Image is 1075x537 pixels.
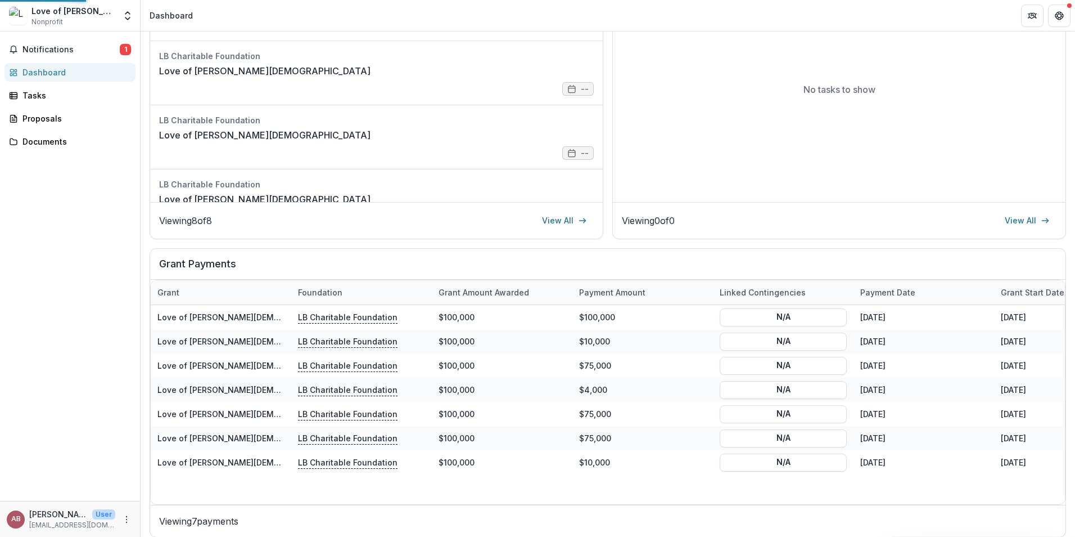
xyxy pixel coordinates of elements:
p: [PERSON_NAME] [29,508,88,520]
a: Love of [PERSON_NAME][DEMOGRAPHIC_DATA] [159,128,371,142]
a: Tasks [4,86,135,105]
div: Payment Amount [572,287,652,298]
div: Arthur Benjamin [11,516,21,523]
div: Payment date [853,280,994,305]
button: N/A [720,453,847,471]
img: Love of Christ Fellowship ( San Diego) [9,7,27,25]
button: N/A [720,429,847,447]
h2: Grant Payments [159,258,1056,279]
div: [DATE] [853,450,994,475]
div: Proposals [22,113,127,124]
a: Love of [PERSON_NAME][DEMOGRAPHIC_DATA] [157,385,340,395]
div: Foundation [291,280,432,305]
div: Grant [151,287,186,298]
div: $100,000 [432,450,572,475]
button: N/A [720,356,847,374]
div: Payment Amount [572,280,713,305]
p: No tasks to show [803,83,875,96]
div: Grant amount awarded [432,287,536,298]
p: Viewing 8 of 8 [159,214,212,227]
div: $100,000 [432,426,572,450]
div: $75,000 [572,353,713,378]
a: Documents [4,132,135,151]
p: Viewing 0 of 0 [622,214,675,227]
p: LB Charitable Foundation [298,311,398,323]
div: Grant [151,280,291,305]
div: $100,000 [432,402,572,426]
div: $100,000 [432,353,572,378]
p: LB Charitable Foundation [298,383,398,396]
button: N/A [720,332,847,350]
div: [DATE] [853,353,994,378]
div: $75,000 [572,402,713,426]
a: Love of [PERSON_NAME][DEMOGRAPHIC_DATA] [157,433,340,443]
div: $100,000 [432,305,572,329]
button: N/A [720,308,847,326]
div: Documents [22,136,127,147]
div: Linked Contingencies [713,280,853,305]
div: [DATE] [853,426,994,450]
a: Love of [PERSON_NAME][DEMOGRAPHIC_DATA] [157,458,340,467]
div: $100,000 [432,329,572,353]
div: Dashboard [150,10,193,21]
div: $75,000 [572,426,713,450]
button: More [120,513,133,526]
div: Love of [PERSON_NAME][DEMOGRAPHIC_DATA] ( [GEOGRAPHIC_DATA]) [31,5,115,17]
div: $100,000 [432,378,572,402]
button: Partners [1021,5,1044,27]
div: $10,000 [572,450,713,475]
div: Dashboard [22,66,127,78]
div: $4,000 [572,378,713,402]
button: Notifications1 [4,41,135,59]
div: Tasks [22,89,127,101]
a: Love of [PERSON_NAME][DEMOGRAPHIC_DATA] [159,193,371,206]
div: Payment date [853,287,922,298]
a: Love of [PERSON_NAME][DEMOGRAPHIC_DATA] [157,337,340,346]
div: [DATE] [853,402,994,426]
a: Dashboard [4,63,135,82]
p: LB Charitable Foundation [298,408,398,420]
p: LB Charitable Foundation [298,335,398,347]
span: Notifications [22,45,120,55]
p: [EMAIL_ADDRESS][DOMAIN_NAME] [29,520,115,530]
a: Love of [PERSON_NAME][DEMOGRAPHIC_DATA] [157,409,340,419]
a: View All [535,212,594,230]
p: LB Charitable Foundation [298,432,398,444]
div: Linked Contingencies [713,287,812,298]
button: N/A [720,381,847,399]
nav: breadcrumb [145,7,197,24]
a: Love of [PERSON_NAME][DEMOGRAPHIC_DATA] [159,64,371,78]
a: View All [998,212,1056,230]
button: Open entity switcher [120,5,135,27]
div: [DATE] [853,305,994,329]
a: Love of [PERSON_NAME][DEMOGRAPHIC_DATA] [157,361,340,370]
span: Nonprofit [31,17,63,27]
a: Proposals [4,109,135,128]
div: [DATE] [853,378,994,402]
button: N/A [720,405,847,423]
div: Grant amount awarded [432,280,572,305]
div: Foundation [291,287,349,298]
div: $100,000 [572,305,713,329]
button: Get Help [1048,5,1071,27]
div: Grant start date [994,287,1071,298]
div: [DATE] [853,329,994,353]
p: LB Charitable Foundation [298,359,398,372]
div: $10,000 [572,329,713,353]
span: 1 [120,44,131,55]
p: User [92,509,115,520]
a: Love of [PERSON_NAME][DEMOGRAPHIC_DATA] [157,312,340,322]
p: LB Charitable Foundation [298,456,398,468]
p: Viewing 7 payments [159,514,1056,528]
